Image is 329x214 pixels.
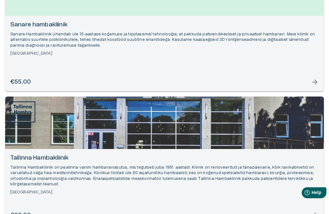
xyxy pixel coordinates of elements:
[10,51,319,56] h6: [GEOGRAPHIC_DATA]
[10,154,319,162] h6: Tallinna Hambakliinik
[10,78,31,86] h6: €55.00
[10,21,319,29] h6: Sanare hambakliinik
[10,101,35,127] img: Tallinna Hambakliinik logo
[10,190,319,195] h6: [GEOGRAPHIC_DATA]
[279,185,329,203] iframe: Help widget launcher
[10,165,319,187] p: Tallinna Hambakliinik on pealinna vanim hambaraviasutus, mis tegutseb juba 1951. aastast. Kliinik...
[311,78,319,86] span: arrow_forward
[10,32,319,48] p: Sanare Hambakliinik ühendab üle 15-aastase kogemuse ja tipptasemel tehnoloogia, et pakkuda patsie...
